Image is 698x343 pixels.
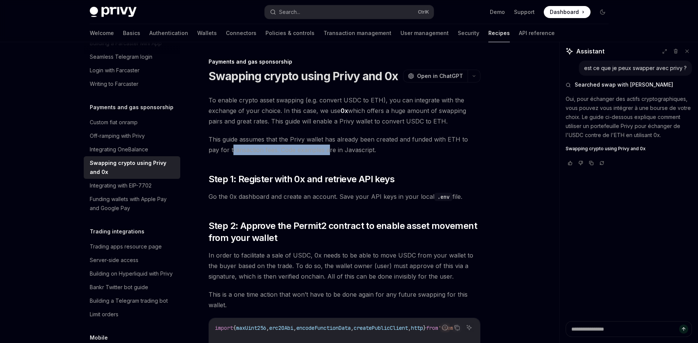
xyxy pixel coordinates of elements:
span: In order to facilitate a sale of USDC, 0x needs to be able to move USDC from your wallet to the b... [209,250,480,282]
button: Send message [679,325,688,334]
div: est ce que je peux swapper avec privy ? [584,64,687,72]
a: Policies & controls [265,24,314,42]
h5: Mobile [90,333,108,342]
div: Limit orders [90,310,118,319]
a: Welcome [90,24,114,42]
a: Support [514,8,535,16]
a: Connectors [226,24,256,42]
div: Server-side access [90,256,138,265]
a: Integrating with EIP-7702 [84,179,180,192]
button: Search...CtrlK [265,5,434,19]
div: Funding wallets with Apple Pay and Google Pay [90,195,176,213]
span: Searched swap with [PERSON_NAME] [575,81,673,88]
a: Custom fiat onramp [84,116,180,129]
a: Basics [123,24,140,42]
img: dark logo [90,7,137,17]
a: API reference [519,24,555,42]
a: User management [400,24,449,42]
a: Building on Hyperliquid with Privy [84,267,180,280]
a: Off-ramping with Privy [84,129,180,143]
a: Dashboard [544,6,591,18]
textarea: Ask a question... [566,321,692,337]
span: Step 2: Approve the Permit2 contract to enable asset movement from your wallet [209,220,480,244]
a: Wallets [197,24,217,42]
div: Building a Telegram trading bot [90,296,168,305]
div: Swapping crypto using Privy and 0x [90,159,176,177]
div: Integrating with EIP-7702 [90,181,152,190]
a: Login with Farcaster [84,64,180,77]
button: Open in ChatGPT [403,70,468,82]
a: Limit orders [84,308,180,321]
div: Off-ramping with Privy [90,131,145,140]
span: Go the 0x dashboard and create an account. Save your API keys in your local file. [209,191,480,202]
span: Swapping crypto using Privy and 0x [566,146,646,152]
span: This guide assumes that the Privy wallet has already been created and funded with ETH to pay for ... [209,134,480,155]
a: Security [458,24,479,42]
button: Vote that response was not good [576,159,585,167]
button: Reload last chat [597,159,606,167]
span: Step 1: Register with 0x and retrieve API keys [209,173,394,185]
button: Vote that response was good [566,159,575,167]
button: Copy chat response [587,159,596,167]
a: Authentication [149,24,188,42]
div: Custom fiat onramp [90,118,138,127]
button: Toggle dark mode [597,6,609,18]
span: Dashboard [550,8,579,16]
button: Searched swap with [PERSON_NAME] [566,81,692,88]
a: Server-side access [84,253,180,267]
div: Writing to Farcaster [90,79,138,88]
a: Bankr Twitter bot guide [84,280,180,294]
span: Ctrl K [418,9,429,15]
a: Transaction management [324,24,391,42]
span: This is a one time action that won’t have to be done again for any future swapping for this wallet. [209,289,480,310]
span: Open in ChatGPT [417,72,463,80]
a: Swapping crypto using Privy and 0x [566,146,692,152]
div: Bankr Twitter bot guide [90,283,148,292]
a: 0x [341,107,348,115]
span: To enable crypto asset swapping (e.g. convert USDC to ETH), you can integrate with the exchange o... [209,95,480,127]
h5: Payments and gas sponsorship [90,103,173,112]
div: Trading apps resource page [90,242,162,251]
h5: Trading integrations [90,227,144,236]
a: Demo [490,8,505,16]
a: Integrating OneBalance [84,143,180,156]
div: Payments and gas sponsorship [209,58,480,66]
a: Building a Telegram trading bot [84,294,180,308]
a: Trading apps resource page [84,240,180,253]
a: Funding wallets with Apple Pay and Google Pay [84,192,180,215]
div: Integrating OneBalance [90,145,148,154]
span: Assistant [576,47,604,56]
p: Oui, pour échanger des actifs cryptographiques, vous pouvez vous intégrer à une bourse de votre c... [566,95,692,140]
div: Search... [279,8,300,17]
a: Recipes [488,24,510,42]
a: Swapping crypto using Privy and 0x [84,156,180,179]
a: Writing to Farcaster [84,77,180,91]
a: Seamless Telegram login [84,50,180,64]
code: .env [434,193,453,201]
div: Seamless Telegram login [90,52,152,61]
div: Login with Farcaster [90,66,140,75]
h1: Swapping crypto using Privy and 0x [209,69,398,83]
div: Building on Hyperliquid with Privy [90,269,173,278]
